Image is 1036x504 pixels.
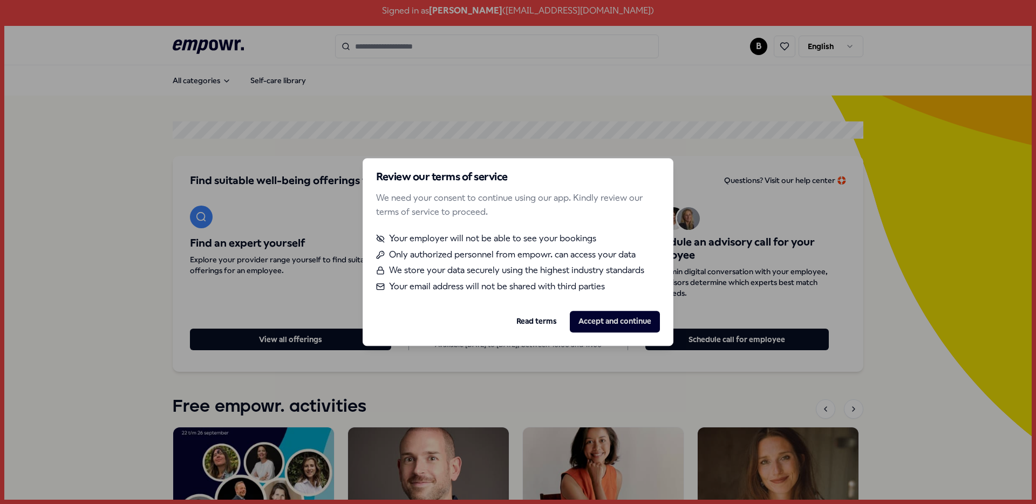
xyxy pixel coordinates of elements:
[376,264,660,278] li: We store your data securely using the highest industry standards
[376,172,660,182] h2: Review our terms of service
[376,248,660,262] li: Only authorized personnel from empowr. can access your data
[516,316,557,328] a: Read terms
[376,191,660,219] p: We need your consent to continue using our app. Kindly review our terms of service to proceed.
[508,311,565,332] button: Read terms
[570,311,660,332] button: Accept and continue
[376,231,660,246] li: Your employer will not be able to see your bookings
[376,280,660,294] li: Your email address will not be shared with third parties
